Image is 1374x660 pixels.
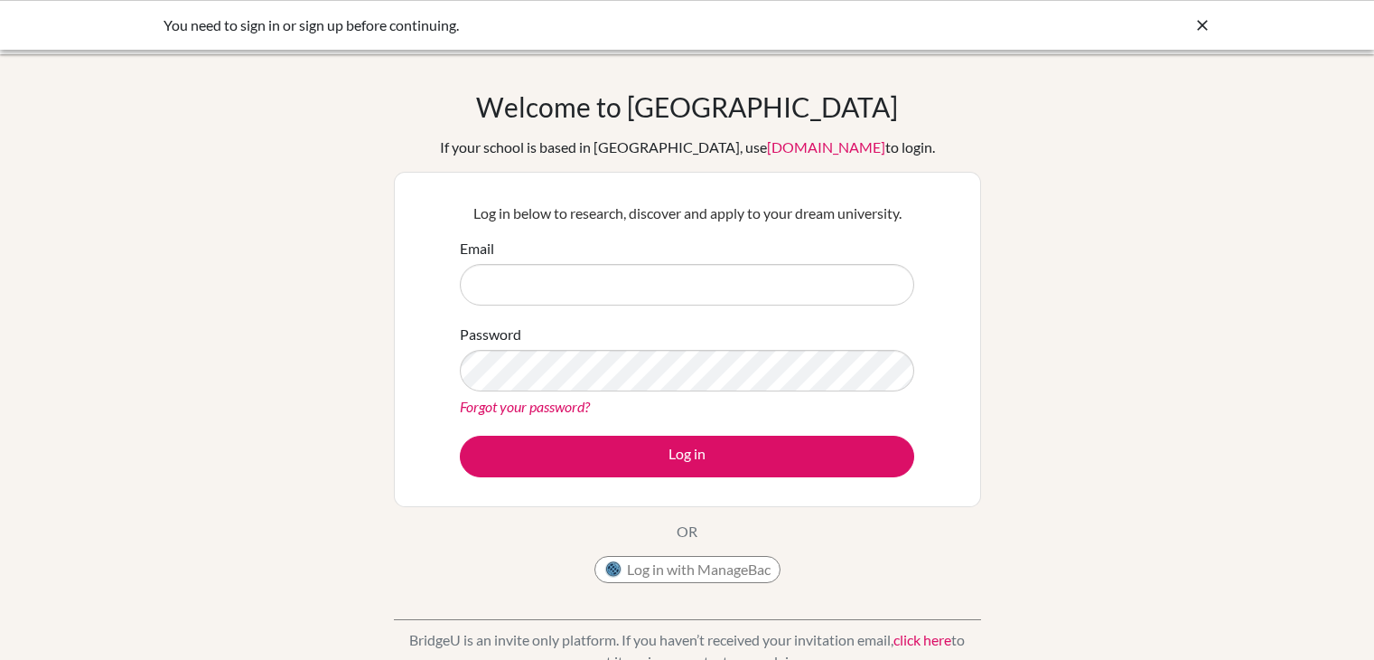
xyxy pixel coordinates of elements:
h1: Welcome to [GEOGRAPHIC_DATA] [476,90,898,123]
label: Password [460,324,521,345]
div: You need to sign in or sign up before continuing. [164,14,940,36]
p: OR [677,521,697,542]
a: click here [893,631,951,648]
p: Log in below to research, discover and apply to your dream university. [460,203,914,224]
div: If your school is based in [GEOGRAPHIC_DATA], use to login. [440,137,935,158]
a: Forgot your password? [460,398,590,415]
a: [DOMAIN_NAME] [767,138,885,156]
button: Log in with ManageBac [594,556,780,583]
label: Email [460,238,494,259]
button: Log in [460,436,914,477]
